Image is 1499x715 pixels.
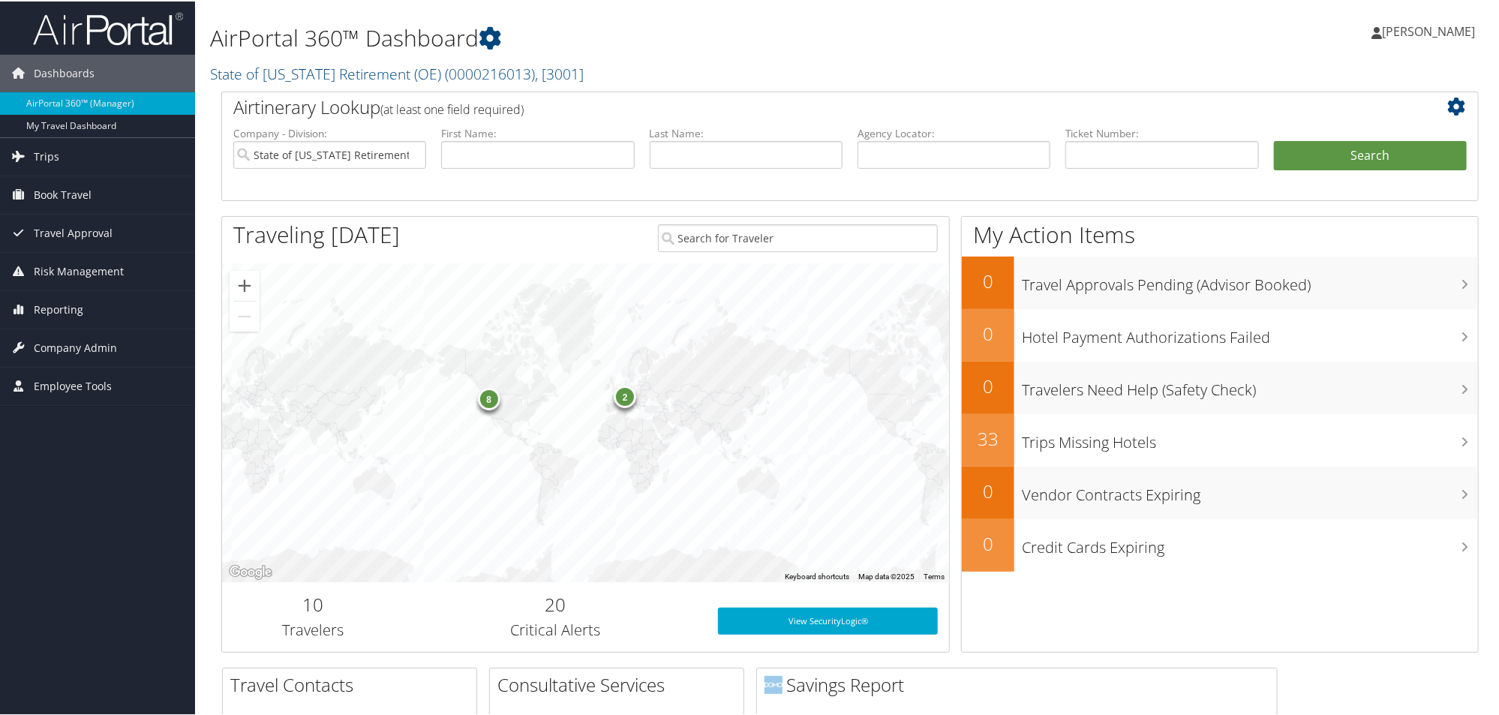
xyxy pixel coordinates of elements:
[34,137,59,174] span: Trips
[1022,423,1478,452] h3: Trips Missing Hotels
[962,320,1014,345] h2: 0
[415,590,695,616] h2: 20
[962,413,1478,465] a: 33Trips Missing Hotels
[477,386,500,408] div: 8
[924,571,945,579] a: Terms (opens in new tab)
[858,125,1050,140] label: Agency Locator:
[1022,371,1478,399] h3: Travelers Need Help (Safety Check)
[233,218,400,249] h1: Traveling [DATE]
[210,62,584,83] a: State of [US_STATE] Retirement (OE)
[962,308,1478,360] a: 0Hotel Payment Authorizations Failed
[535,62,584,83] span: , [ 3001 ]
[962,465,1478,518] a: 0Vendor Contracts Expiring
[445,62,535,83] span: ( 0000216013 )
[415,618,695,639] h3: Critical Alerts
[962,530,1014,555] h2: 0
[962,372,1014,398] h2: 0
[230,269,260,299] button: Zoom in
[210,21,1063,53] h1: AirPortal 360™ Dashboard
[658,223,939,251] input: Search for Traveler
[34,290,83,327] span: Reporting
[962,425,1014,450] h2: 33
[962,267,1014,293] h2: 0
[1065,125,1258,140] label: Ticket Number:
[34,175,92,212] span: Book Travel
[962,360,1478,413] a: 0Travelers Need Help (Safety Check)
[34,251,124,289] span: Risk Management
[765,674,783,692] img: domo-logo.png
[34,366,112,404] span: Employee Tools
[441,125,634,140] label: First Name:
[718,606,938,633] a: View SecurityLogic®
[1274,140,1467,170] button: Search
[497,671,743,696] h2: Consultative Services
[34,213,113,251] span: Travel Approval
[1382,22,1475,38] span: [PERSON_NAME]
[962,518,1478,570] a: 0Credit Cards Expiring
[230,671,476,696] h2: Travel Contacts
[962,477,1014,503] h2: 0
[380,100,524,116] span: (at least one field required)
[34,53,95,91] span: Dashboards
[233,125,426,140] label: Company - Division:
[1022,476,1478,504] h3: Vendor Contracts Expiring
[962,255,1478,308] a: 0Travel Approvals Pending (Advisor Booked)
[785,570,849,581] button: Keyboard shortcuts
[233,618,392,639] h3: Travelers
[233,93,1362,119] h2: Airtinerary Lookup
[650,125,843,140] label: Last Name:
[34,328,117,365] span: Company Admin
[614,384,636,407] div: 2
[1022,318,1478,347] h3: Hotel Payment Authorizations Failed
[226,561,275,581] img: Google
[765,671,1277,696] h2: Savings Report
[233,590,392,616] h2: 10
[230,300,260,330] button: Zoom out
[1022,266,1478,294] h3: Travel Approvals Pending (Advisor Booked)
[33,10,183,45] img: airportal-logo.png
[858,571,915,579] span: Map data ©2025
[962,218,1478,249] h1: My Action Items
[1022,528,1478,557] h3: Credit Cards Expiring
[226,561,275,581] a: Open this area in Google Maps (opens a new window)
[1371,8,1490,53] a: [PERSON_NAME]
